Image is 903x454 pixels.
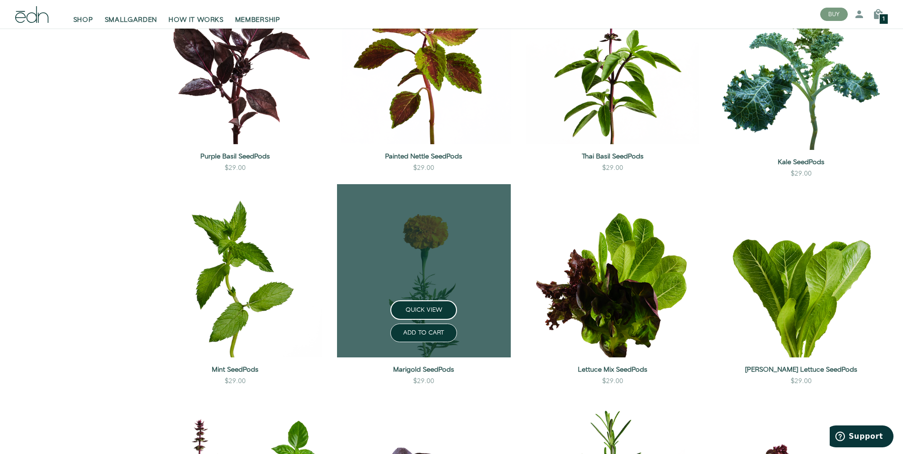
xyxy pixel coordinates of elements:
[229,4,286,25] a: MEMBERSHIP
[235,15,280,25] span: MEMBERSHIP
[390,324,457,342] button: ADD TO CART
[883,17,885,22] span: 1
[791,169,812,178] div: $29.00
[526,184,699,357] img: Lettuce Mix SeedPods
[68,4,99,25] a: SHOP
[163,4,229,25] a: HOW IT WORKS
[413,163,434,173] div: $29.00
[791,376,812,386] div: $29.00
[820,8,848,21] button: BUY
[225,163,246,173] div: $29.00
[714,184,888,357] img: Bibb Lettuce SeedPods
[337,152,510,161] a: Painted Nettle SeedPods
[602,376,623,386] div: $29.00
[105,15,158,25] span: SMALLGARDEN
[526,152,699,161] a: Thai Basil SeedPods
[602,163,623,173] div: $29.00
[149,184,322,357] img: Mint SeedPods
[169,15,223,25] span: HOW IT WORKS
[149,365,322,375] a: Mint SeedPods
[99,4,163,25] a: SMALLGARDEN
[526,365,699,375] a: Lettuce Mix SeedPods
[830,425,893,449] iframe: Opens a widget where you can find more information
[73,15,93,25] span: SHOP
[714,158,888,167] a: Kale SeedPods
[714,365,888,375] a: [PERSON_NAME] Lettuce SeedPods
[390,300,457,320] button: QUICK VIEW
[149,152,322,161] a: Purple Basil SeedPods
[337,365,510,375] a: Marigold SeedPods
[413,376,434,386] div: $29.00
[225,376,246,386] div: $29.00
